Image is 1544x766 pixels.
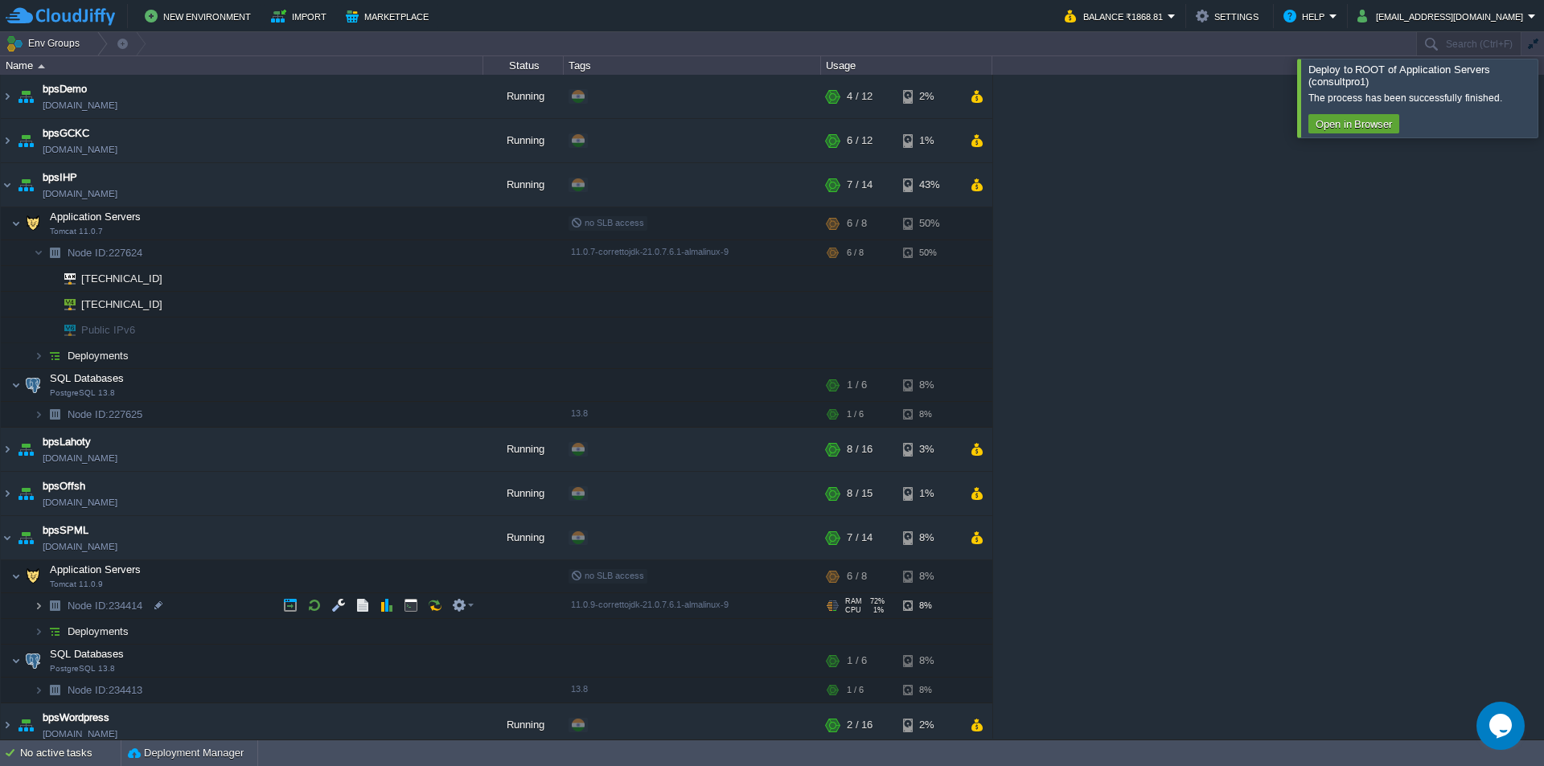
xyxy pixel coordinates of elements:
[43,317,53,342] img: AMDAwAAAACH5BAEAAAAALAAAAAABAAEAAAICRAEAOw==
[43,343,66,368] img: AMDAwAAAACH5BAEAAAAALAAAAAABAAEAAAICRAEAOw==
[66,625,131,638] span: Deployments
[48,372,126,384] a: SQL DatabasesPostgreSQL 13.8
[565,56,820,75] div: Tags
[66,349,131,363] span: Deployments
[80,272,165,285] a: [TECHNICAL_ID]
[903,472,955,515] div: 1%
[847,645,867,677] div: 1 / 6
[43,478,85,494] a: bpsOffsh
[847,163,873,207] div: 7 / 14
[847,207,867,240] div: 6 / 8
[34,619,43,644] img: AMDAwAAAACH5BAEAAAAALAAAAAABAAEAAAICRAEAOw==
[1065,6,1168,26] button: Balance ₹1868.81
[48,648,126,660] a: SQL DatabasesPostgreSQL 13.8
[484,56,563,75] div: Status
[14,703,37,747] img: AMDAwAAAACH5BAEAAAAALAAAAAABAAEAAAICRAEAOw==
[903,119,955,162] div: 1%
[903,207,955,240] div: 50%
[43,170,77,186] span: bpsIHP
[847,678,864,703] div: 1 / 6
[66,683,145,697] a: Node ID:234413
[6,32,85,55] button: Env Groups
[48,210,143,223] span: Application Servers
[571,684,588,694] span: 13.8
[68,247,109,259] span: Node ID:
[845,597,862,605] span: RAM
[571,408,588,418] span: 13.8
[22,207,44,240] img: AMDAwAAAACH5BAEAAAAALAAAAAABAAEAAAICRAEAOw==
[22,560,44,592] img: AMDAwAAAACH5BAEAAAAALAAAAAABAAEAAAICRAEAOw==
[847,75,873,118] div: 4 / 12
[14,516,37,559] img: AMDAwAAAACH5BAEAAAAALAAAAAABAAEAAAICRAEAOw==
[483,428,564,471] div: Running
[1,428,14,471] img: AMDAwAAAACH5BAEAAAAALAAAAAABAAEAAAICRAEAOw==
[34,343,43,368] img: AMDAwAAAACH5BAEAAAAALAAAAAABAAEAAAICRAEAOw==
[868,597,885,605] span: 72%
[11,207,21,240] img: AMDAwAAAACH5BAEAAAAALAAAAAABAAEAAAICRAEAOw==
[483,472,564,515] div: Running
[14,472,37,515] img: AMDAwAAAACH5BAEAAAAALAAAAAABAAEAAAICRAEAOw==
[1283,6,1329,26] button: Help
[903,703,955,747] div: 2%
[483,516,564,559] div: Running
[271,6,331,26] button: Import
[66,408,145,421] span: 227625
[903,593,955,618] div: 8%
[50,664,115,674] span: PostgreSQL 13.8
[1,75,14,118] img: AMDAwAAAACH5BAEAAAAALAAAAAABAAEAAAICRAEAOw==
[847,560,867,592] div: 6 / 8
[43,522,88,539] a: bpsSPML
[11,645,21,677] img: AMDAwAAAACH5BAEAAAAALAAAAAABAAEAAAICRAEAOw==
[68,408,109,420] span: Node ID:
[80,298,165,310] a: [TECHNICAL_ID]
[43,539,117,555] a: [DOMAIN_NAME]
[868,606,884,614] span: 1%
[1308,63,1490,88] span: Deploy to ROOT of Application Servers (consultpro1)
[903,75,955,118] div: 2%
[66,683,145,697] span: 234413
[903,645,955,677] div: 8%
[66,246,145,260] span: 227624
[43,619,66,644] img: AMDAwAAAACH5BAEAAAAALAAAAAABAAEAAAICRAEAOw==
[483,119,564,162] div: Running
[1,472,14,515] img: AMDAwAAAACH5BAEAAAAALAAAAAABAAEAAAICRAEAOw==
[571,218,644,227] span: no SLB access
[80,317,138,342] span: Public IPv6
[903,369,955,401] div: 8%
[34,240,43,265] img: AMDAwAAAACH5BAEAAAAALAAAAAABAAEAAAICRAEAOw==
[1308,92,1534,104] div: The process has been successfully finished.
[43,593,66,618] img: AMDAwAAAACH5BAEAAAAALAAAAAABAAEAAAICRAEAOw==
[53,266,76,291] img: AMDAwAAAACH5BAEAAAAALAAAAAABAAEAAAICRAEAOw==
[48,563,143,576] a: Application ServersTomcat 11.0.9
[38,64,45,68] img: AMDAwAAAACH5BAEAAAAALAAAAAABAAEAAAICRAEAOw==
[43,125,89,141] a: bpsGCKC
[571,600,729,609] span: 11.0.9-correttojdk-21.0.7.6.1-almalinux-9
[43,494,117,510] a: [DOMAIN_NAME]
[6,6,115,27] img: CloudJiffy
[43,141,117,158] a: [DOMAIN_NAME]
[20,740,121,766] div: No active tasks
[43,292,53,317] img: AMDAwAAAACH5BAEAAAAALAAAAAABAAEAAAICRAEAOw==
[80,324,138,336] a: Public IPv6
[346,6,433,26] button: Marketplace
[43,81,87,97] span: bpsDemo
[43,710,109,726] a: bpsWordpress
[66,599,145,612] span: 234414
[14,119,37,162] img: AMDAwAAAACH5BAEAAAAALAAAAAABAAEAAAICRAEAOw==
[845,606,861,614] span: CPU
[53,317,76,342] img: AMDAwAAAACH5BAEAAAAALAAAAAABAAEAAAICRAEAOw==
[43,186,117,202] a: [DOMAIN_NAME]
[50,388,115,398] span: PostgreSQL 13.8
[66,246,145,260] a: Node ID:227624
[48,371,126,385] span: SQL Databases
[1196,6,1263,26] button: Settings
[43,434,91,450] a: bpsLahoty
[1,119,14,162] img: AMDAwAAAACH5BAEAAAAALAAAAAABAAEAAAICRAEAOw==
[847,703,873,747] div: 2 / 16
[903,402,955,427] div: 8%
[66,408,145,421] a: Node ID:227625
